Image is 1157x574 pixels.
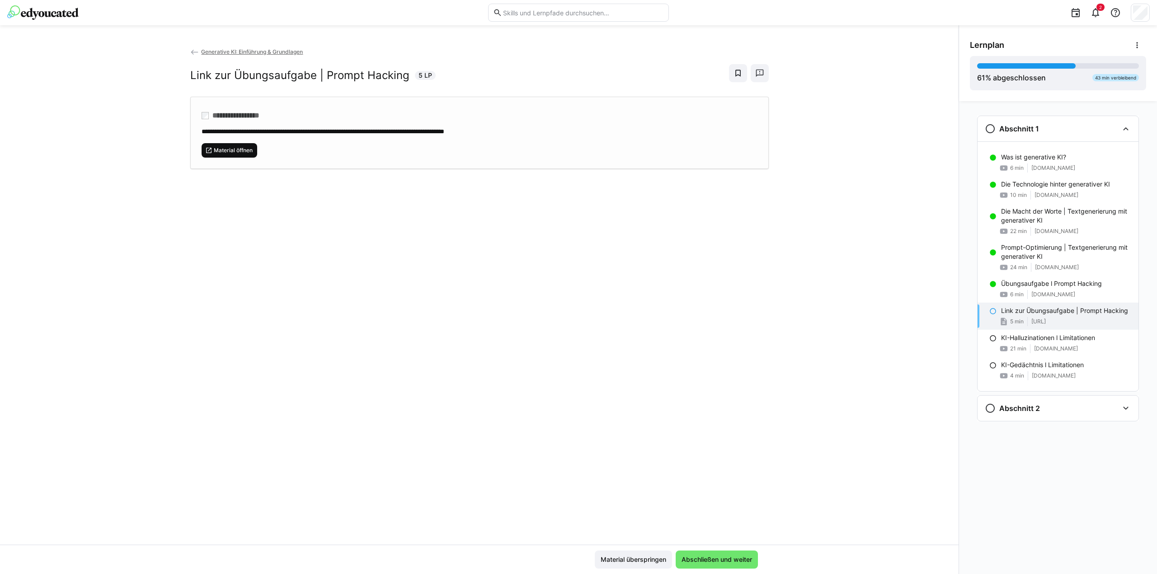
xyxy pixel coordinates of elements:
h3: Abschnitt 1 [999,124,1039,133]
span: [DOMAIN_NAME] [1031,164,1075,172]
span: 21 min [1010,345,1026,352]
span: [DOMAIN_NAME] [1034,345,1078,352]
span: [DOMAIN_NAME] [1032,372,1076,379]
span: [DOMAIN_NAME] [1035,228,1078,235]
span: 10 min [1010,191,1027,199]
button: Material überspringen [595,551,672,569]
span: Lernplan [970,40,1004,50]
p: KI-Halluzinationen l Limitationen [1001,333,1095,342]
span: 6 min [1010,291,1024,298]
span: [URL] [1031,318,1046,325]
span: 5 min [1010,318,1024,325]
p: Prompt-Optimierung | Textgenerierung mit generativer KI [1001,243,1131,261]
span: 22 min [1010,228,1027,235]
p: Was ist generative KI? [1001,153,1066,162]
span: Material überspringen [599,555,668,564]
span: 2 [1099,5,1102,10]
span: Generative KI: Einführung & Grundlagen [201,48,303,55]
span: [DOMAIN_NAME] [1035,191,1078,199]
span: 61 [977,73,985,82]
span: 5 LP [419,71,432,80]
span: [DOMAIN_NAME] [1035,264,1079,271]
p: KI-Gedächtnis l Limitationen [1001,360,1084,369]
p: Die Technologie hinter generativer KI [1001,180,1110,189]
span: [DOMAIN_NAME] [1031,291,1075,298]
span: 24 min [1010,264,1027,271]
p: Die Macht der Worte | Textgenerierung mit generativer KI [1001,207,1131,225]
span: 6 min [1010,164,1024,172]
div: % abgeschlossen [977,72,1046,83]
button: Abschließen und weiter [676,551,758,569]
span: Material öffnen [213,147,254,154]
a: Generative KI: Einführung & Grundlagen [190,48,303,55]
div: 43 min verbleibend [1092,74,1139,81]
p: Übungsaufgabe l Prompt Hacking [1001,279,1102,288]
span: 4 min [1010,372,1024,379]
h3: Abschnitt 2 [999,404,1040,413]
h2: Link zur Übungsaufgabe | Prompt Hacking [190,69,409,82]
input: Skills und Lernpfade durchsuchen… [502,9,664,17]
p: Link zur Übungsaufgabe | Prompt Hacking [1001,306,1128,315]
span: Abschließen und weiter [680,555,753,564]
button: Material öffnen [202,143,258,158]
